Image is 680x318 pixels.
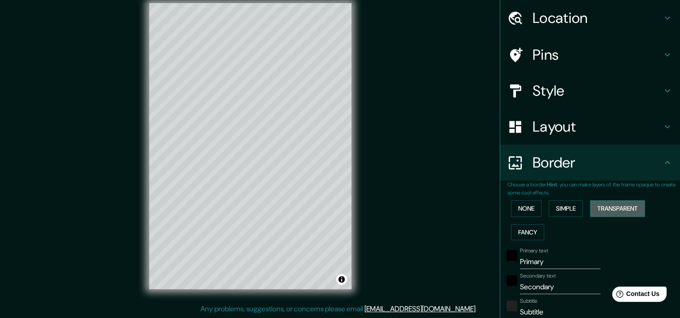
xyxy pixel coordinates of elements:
b: Hint [547,181,557,188]
button: color-222222 [507,300,517,311]
button: Transparent [590,200,645,217]
div: . [478,304,480,314]
div: Style [500,73,680,109]
div: Layout [500,109,680,145]
button: Fancy [511,224,544,241]
button: black [507,250,517,261]
h4: Location [533,9,662,27]
label: Subtitle [520,297,538,305]
button: black [507,275,517,286]
label: Secondary text [520,272,556,280]
div: Border [500,145,680,181]
h4: Style [533,82,662,100]
button: None [511,200,542,217]
p: Any problems, suggestions, or concerns please email . [200,304,477,314]
h4: Pins [533,46,662,64]
div: . [477,304,478,314]
h4: Border [533,154,662,172]
h4: Layout [533,118,662,136]
div: Pins [500,37,680,73]
a: [EMAIL_ADDRESS][DOMAIN_NAME] [364,304,476,314]
button: Toggle attribution [336,274,347,285]
button: Simple [549,200,583,217]
label: Primary text [520,247,548,255]
p: Choose a border. : you can make layers of the frame opaque to create some cool effects. [507,181,680,197]
iframe: Help widget launcher [600,283,670,308]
